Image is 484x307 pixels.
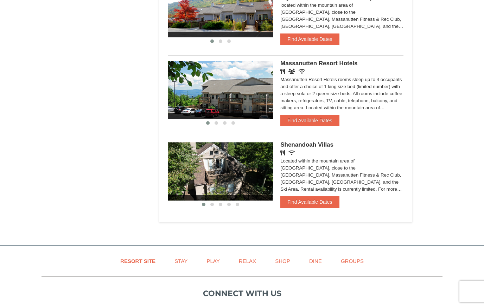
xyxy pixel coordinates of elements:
[300,253,331,269] a: Dine
[166,253,196,269] a: Stay
[299,69,305,74] i: Wireless Internet (free)
[288,69,295,74] i: Banquet Facilities
[112,253,164,269] a: Resort Site
[280,150,285,155] i: Restaurant
[332,253,372,269] a: Groups
[280,196,339,208] button: Find Available Dates
[280,69,285,74] i: Restaurant
[230,253,265,269] a: Relax
[280,141,333,148] span: Shenandoah Villas
[280,76,403,111] div: Massanutten Resort Hotels rooms sleep up to 4 occupants and offer a choice of 1 king size bed (li...
[42,288,442,299] p: Connect with us
[280,115,339,126] button: Find Available Dates
[288,150,295,155] i: Wireless Internet (free)
[280,158,403,193] div: Located within the mountain area of [GEOGRAPHIC_DATA], close to the [GEOGRAPHIC_DATA], Massanutte...
[266,253,299,269] a: Shop
[280,33,339,45] button: Find Available Dates
[280,60,357,67] span: Massanutten Resort Hotels
[198,253,228,269] a: Play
